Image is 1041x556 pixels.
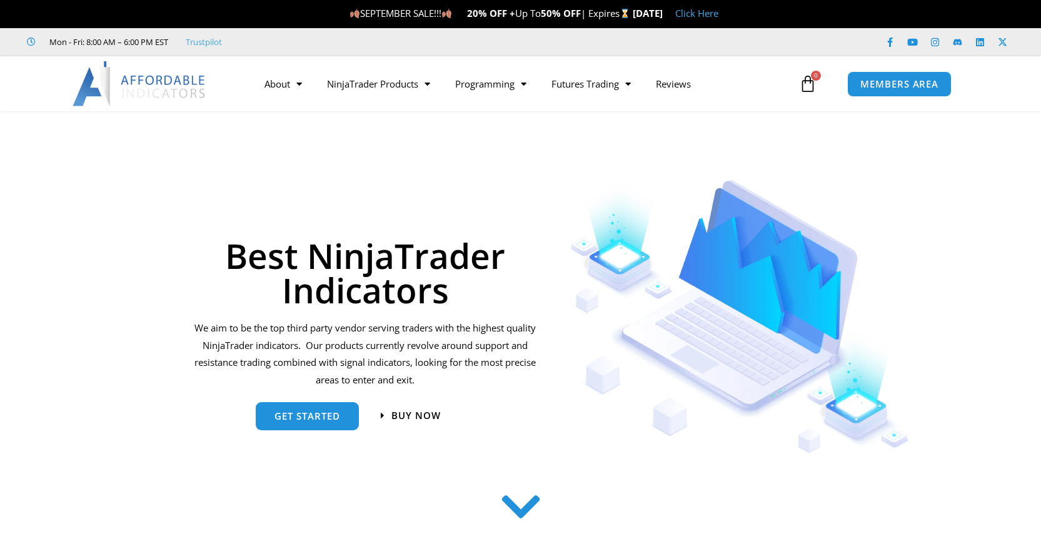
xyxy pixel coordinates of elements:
p: We aim to be the top third party vendor serving traders with the highest quality NinjaTrader indi... [193,320,538,389]
strong: [DATE] [633,7,663,19]
span: 0 [811,71,821,81]
a: get started [256,402,359,430]
img: Indicators 1 | Affordable Indicators – NinjaTrader [570,180,910,453]
span: Mon - Fri: 8:00 AM – 6:00 PM EST [46,34,168,49]
strong: 50% OFF [541,7,581,19]
span: get started [274,412,340,421]
a: NinjaTrader Products [314,69,443,98]
a: 0 [780,66,835,102]
a: Click Here [675,7,718,19]
img: LogoAI | Affordable Indicators – NinjaTrader [73,61,207,106]
img: 🍂 [350,9,360,18]
img: 🍂 [442,9,451,18]
a: Reviews [643,69,703,98]
span: SEPTEMBER SALE!!! Up To | Expires [350,7,633,19]
strong: 20% OFF + [467,7,515,19]
span: MEMBERS AREA [860,79,938,89]
a: MEMBERS AREA [847,71,952,97]
img: ⌛ [620,9,630,18]
h1: Best NinjaTrader Indicators [193,238,538,307]
a: Futures Trading [539,69,643,98]
a: Buy now [381,411,441,420]
a: Trustpilot [186,34,222,49]
span: Buy now [391,411,441,420]
a: About [252,69,314,98]
a: Programming [443,69,539,98]
nav: Menu [252,69,796,98]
